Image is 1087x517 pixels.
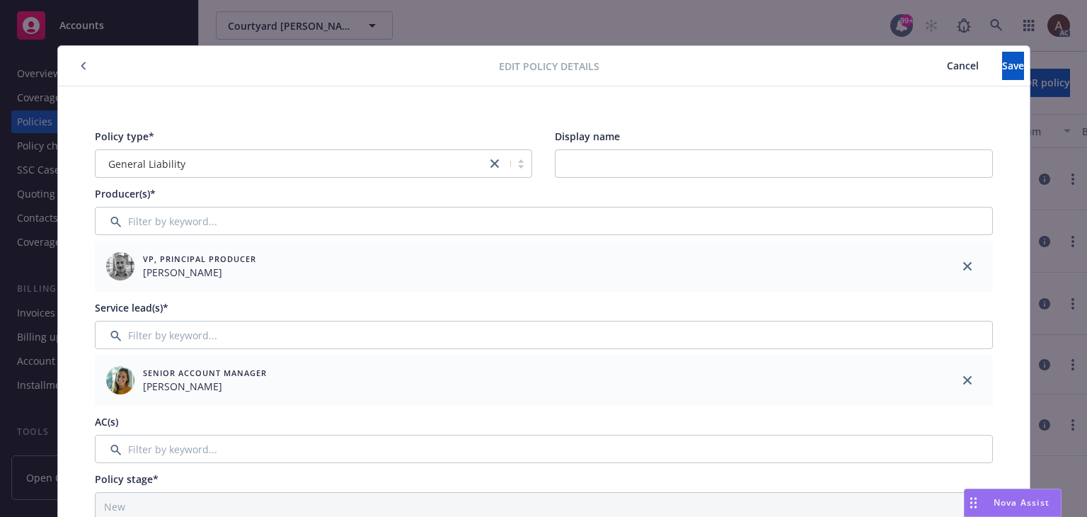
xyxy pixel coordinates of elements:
span: [PERSON_NAME] [143,265,256,280]
input: Filter by keyword... [95,207,993,235]
span: Save [1002,59,1024,72]
span: Edit policy details [499,59,599,74]
span: Senior Account Manager [143,367,267,379]
span: Service lead(s)* [95,301,168,314]
button: Save [1002,52,1024,80]
span: Nova Assist [994,496,1049,509]
span: General Liability [103,157,480,171]
span: Producer(s)* [95,187,156,200]
span: Cancel [947,59,979,72]
span: Policy stage* [95,472,159,486]
input: Filter by keyword... [95,435,993,463]
button: Nova Assist [964,489,1062,517]
img: employee photo [106,366,134,394]
span: VP, Principal Producer [143,253,256,265]
button: Cancel [924,52,1002,80]
a: close [486,155,503,172]
img: employee photo [106,252,134,280]
span: General Liability [108,157,185,171]
span: [PERSON_NAME] [143,379,267,394]
input: Filter by keyword... [95,321,993,349]
span: AC(s) [95,415,118,428]
a: close [959,258,976,275]
span: Policy type* [95,130,154,143]
a: close [959,372,976,389]
span: Display name [555,130,620,143]
div: Drag to move [965,489,982,516]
